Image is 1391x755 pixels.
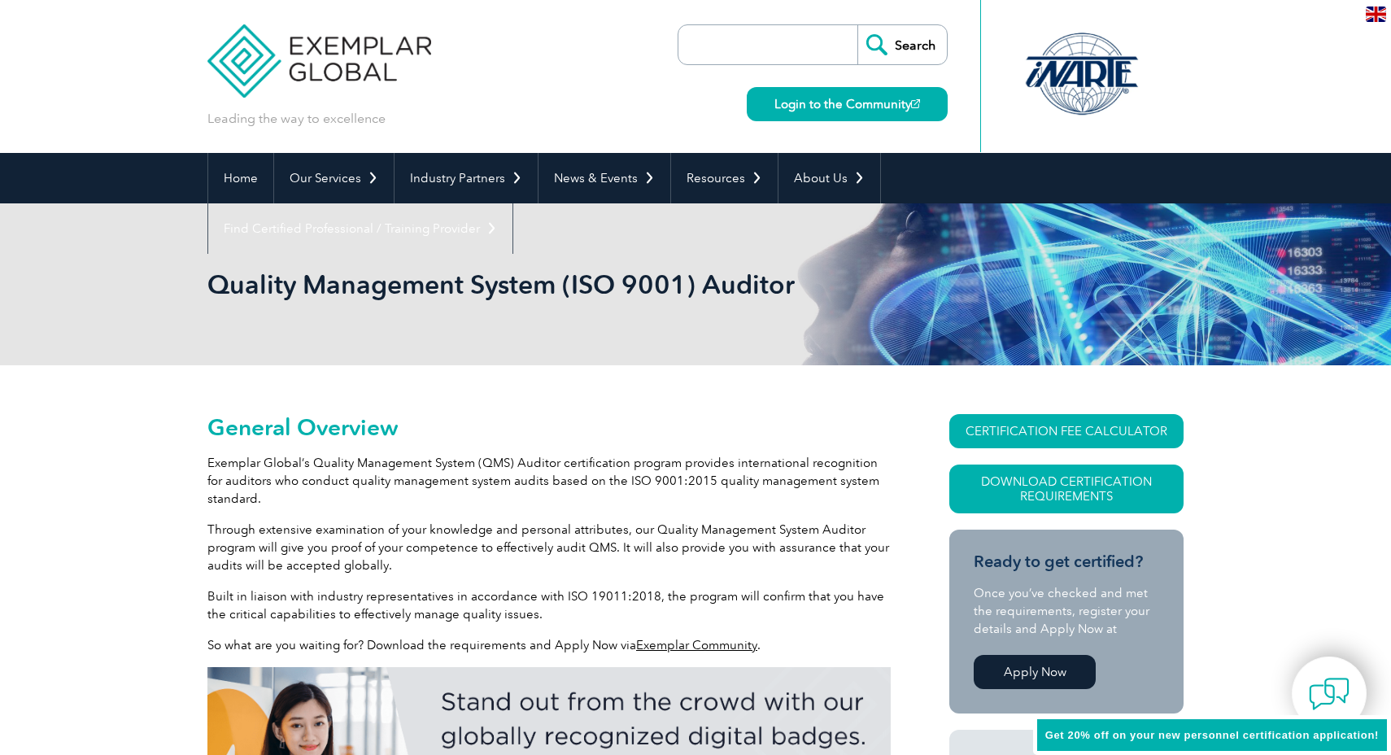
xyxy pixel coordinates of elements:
[1366,7,1386,22] img: en
[274,153,394,203] a: Our Services
[207,454,891,508] p: Exemplar Global’s Quality Management System (QMS) Auditor certification program provides internat...
[671,153,778,203] a: Resources
[636,638,757,652] a: Exemplar Community
[974,584,1159,638] p: Once you’ve checked and met the requirements, register your details and Apply Now at
[949,414,1184,448] a: CERTIFICATION FEE CALCULATOR
[539,153,670,203] a: News & Events
[207,636,891,654] p: So what are you waiting for? Download the requirements and Apply Now via .
[949,465,1184,513] a: Download Certification Requirements
[208,203,512,254] a: Find Certified Professional / Training Provider
[911,99,920,108] img: open_square.png
[207,268,832,300] h1: Quality Management System (ISO 9001) Auditor
[395,153,538,203] a: Industry Partners
[208,153,273,203] a: Home
[1309,674,1350,714] img: contact-chat.png
[857,25,947,64] input: Search
[207,521,891,574] p: Through extensive examination of your knowledge and personal attributes, our Quality Management S...
[778,153,880,203] a: About Us
[207,110,386,128] p: Leading the way to excellence
[747,87,948,121] a: Login to the Community
[207,587,891,623] p: Built in liaison with industry representatives in accordance with ISO 19011:2018, the program wil...
[974,655,1096,689] a: Apply Now
[1045,729,1379,741] span: Get 20% off on your new personnel certification application!
[974,552,1159,572] h3: Ready to get certified?
[207,414,891,440] h2: General Overview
